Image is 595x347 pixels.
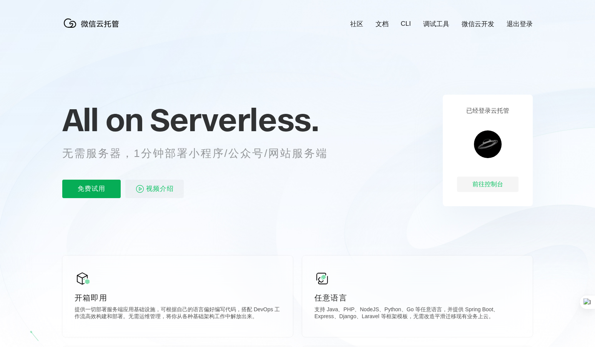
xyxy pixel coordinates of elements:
p: 开箱即用 [75,292,281,303]
a: 文档 [376,20,389,28]
p: 免费试用 [62,180,121,198]
p: 已经登录云托管 [466,107,509,115]
a: 微信云托管 [62,25,124,32]
p: 无需服务器，1分钟部署小程序/公众号/网站服务端 [62,146,342,161]
p: 任意语言 [314,292,520,303]
span: Serverless. [150,100,319,139]
a: CLI [401,20,411,28]
a: 退出登录 [507,20,533,28]
div: 前往控制台 [457,177,519,192]
img: 微信云托管 [62,15,124,31]
p: 提供一切部署服务端应用基础设施，可根据自己的语言偏好编写代码，搭配 DevOps 工作流高效构建和部署。无需运维管理，将你从各种基础架构工作中解放出来。 [75,306,281,322]
p: 支持 Java、PHP、NodeJS、Python、Go 等任意语言，并提供 Spring Boot、Express、Django、Laravel 等框架模板，无需改造平滑迁移现有业务上云。 [314,306,520,322]
a: 社区 [350,20,363,28]
span: 视频介绍 [146,180,174,198]
span: All on [62,100,143,139]
a: 微信云开发 [462,20,494,28]
a: 调试工具 [423,20,449,28]
img: video_play.svg [135,184,145,194]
